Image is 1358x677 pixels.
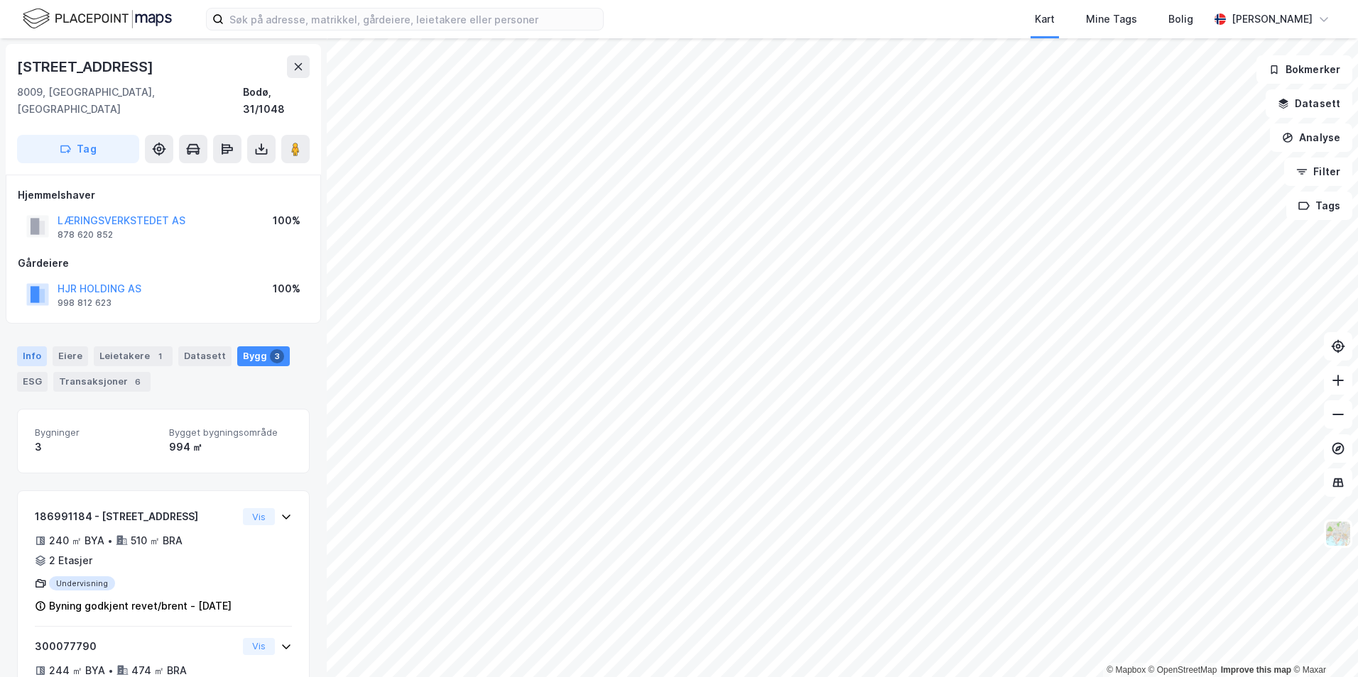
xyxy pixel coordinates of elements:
[1256,55,1352,84] button: Bokmerker
[169,426,292,439] span: Bygget bygningsområde
[18,187,309,204] div: Hjemmelshaver
[243,84,310,118] div: Bodø, 31/1048
[1287,609,1358,677] iframe: Chat Widget
[243,508,275,525] button: Vis
[237,346,290,366] div: Bygg
[1286,192,1352,220] button: Tags
[17,84,243,118] div: 8009, [GEOGRAPHIC_DATA], [GEOGRAPHIC_DATA]
[107,535,113,546] div: •
[49,598,232,615] div: Byning godkjent revet/brent - [DATE]
[1168,11,1193,28] div: Bolig
[53,372,151,392] div: Transaksjoner
[1107,665,1146,675] a: Mapbox
[108,665,114,676] div: •
[1148,665,1217,675] a: OpenStreetMap
[1035,11,1055,28] div: Kart
[1284,158,1352,186] button: Filter
[17,372,48,392] div: ESG
[1266,89,1352,118] button: Datasett
[1325,520,1352,547] img: Z
[53,346,88,366] div: Eiere
[17,135,139,163] button: Tag
[1232,11,1313,28] div: [PERSON_NAME]
[49,552,92,569] div: 2 Etasjer
[1221,665,1291,675] a: Improve this map
[58,297,112,309] div: 998 812 623
[153,349,167,363] div: 1
[1270,123,1352,152] button: Analyse
[224,9,603,30] input: Søk på adresse, matrikkel, gårdeiere, leietakere eller personer
[35,426,158,439] span: Bygninger
[243,638,275,655] button: Vis
[131,532,183,549] div: 510 ㎡ BRA
[131,375,145,389] div: 6
[178,346,232,366] div: Datasett
[1287,609,1358,677] div: Kontrollprogram for chat
[35,439,158,456] div: 3
[17,346,47,366] div: Info
[1086,11,1137,28] div: Mine Tags
[273,280,300,297] div: 100%
[35,638,237,655] div: 300077790
[17,55,156,78] div: [STREET_ADDRESS]
[35,508,237,525] div: 186991184 - [STREET_ADDRESS]
[273,212,300,229] div: 100%
[169,439,292,456] div: 994 ㎡
[49,532,104,549] div: 240 ㎡ BYA
[18,255,309,272] div: Gårdeiere
[23,6,172,31] img: logo.f888ab2527a4732fd821a326f86c7f29.svg
[270,349,284,363] div: 3
[94,346,173,366] div: Leietakere
[58,229,113,241] div: 878 620 852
